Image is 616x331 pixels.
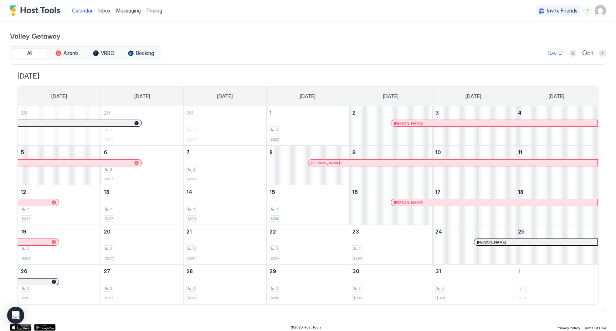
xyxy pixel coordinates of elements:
a: October 25, 2025 [515,225,598,238]
span: $237 [105,177,113,181]
span: $237 [105,296,113,300]
span: 5 [21,149,24,155]
span: [DATE] [217,93,233,100]
td: October 20, 2025 [101,225,183,265]
a: October 13, 2025 [101,185,183,199]
span: [DATE] [17,72,599,81]
td: October 2, 2025 [349,106,432,146]
span: 2 [192,167,195,172]
span: 14 [186,189,192,195]
a: October 17, 2025 [432,185,515,199]
a: October 16, 2025 [349,185,432,199]
a: October 2, 2025 [349,106,432,119]
a: Saturday [541,87,571,106]
a: October 31, 2025 [432,265,515,278]
td: October 7, 2025 [184,146,266,185]
span: 25 [518,229,525,235]
span: 28 [186,268,193,274]
td: October 10, 2025 [432,146,515,185]
span: 2 [441,286,443,291]
button: VRBO [86,48,122,58]
a: October 4, 2025 [515,106,598,119]
span: 8 [269,149,273,155]
td: October 4, 2025 [515,106,598,146]
a: Host Tools Logo [10,5,63,16]
div: tab-group [10,46,160,60]
button: All [12,48,47,58]
td: October 25, 2025 [515,225,598,265]
span: 2 [192,286,195,291]
span: 1 [269,110,272,116]
span: Booking [136,50,154,56]
span: $237 [188,296,196,300]
span: 15 [269,189,275,195]
span: 2 [352,110,355,116]
a: October 9, 2025 [349,146,432,159]
span: 21 [186,229,192,235]
span: $275 [271,256,279,261]
a: Monday [127,87,157,106]
span: 2 [110,286,112,291]
a: Terms Of Use [583,324,606,331]
span: Valley Getaway [10,30,606,41]
span: 2 [192,246,195,251]
td: October 26, 2025 [18,265,101,304]
span: 12 [21,189,26,195]
td: October 13, 2025 [101,185,183,225]
td: October 16, 2025 [349,185,432,225]
a: October 5, 2025 [18,146,101,159]
td: November 1, 2025 [515,265,598,304]
a: September 29, 2025 [101,106,183,119]
span: $237 [105,216,113,221]
span: 3 [435,110,439,116]
a: App Store [10,324,31,331]
span: Invite Friends [547,7,577,14]
span: Terms Of Use [583,326,606,330]
span: 24 [435,229,442,235]
a: Wednesday [293,87,323,106]
span: 20 [104,229,111,235]
span: 2 [276,127,278,132]
span: $237 [188,177,196,181]
a: October 30, 2025 [349,265,432,278]
span: Airbnb [63,50,78,56]
a: October 23, 2025 [349,225,432,238]
div: [PERSON_NAME] [477,240,595,245]
a: October 6, 2025 [101,146,183,159]
a: Friday [458,87,488,106]
span: $328 [22,216,30,221]
span: 2 [276,286,278,291]
td: October 9, 2025 [349,146,432,185]
span: 2 [110,207,112,211]
span: [DATE] [51,93,67,100]
a: September 30, 2025 [184,106,266,119]
span: © 2025 Host Tools [291,325,322,330]
a: Calendar [72,7,93,14]
td: October 24, 2025 [432,225,515,265]
span: 2 [358,246,360,251]
span: 9 [352,149,356,155]
td: October 3, 2025 [432,106,515,146]
span: [DATE] [134,93,150,100]
a: October 14, 2025 [184,185,266,199]
a: October 18, 2025 [515,185,598,199]
span: 10 [435,149,441,155]
span: $280 [353,256,362,261]
a: October 19, 2025 [18,225,101,238]
span: 13 [104,189,109,195]
span: $277 [105,256,113,261]
td: October 21, 2025 [184,225,266,265]
a: October 21, 2025 [184,225,266,238]
div: [DATE] [548,50,563,56]
span: [DATE] [383,93,399,100]
span: 2 [27,286,29,291]
a: October 3, 2025 [432,106,515,119]
span: [PERSON_NAME] [477,240,506,245]
span: 6 [104,149,107,155]
span: Privacy Policy [556,326,580,330]
span: $295 [353,296,362,300]
a: Sunday [44,87,74,106]
td: September 29, 2025 [101,106,183,146]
